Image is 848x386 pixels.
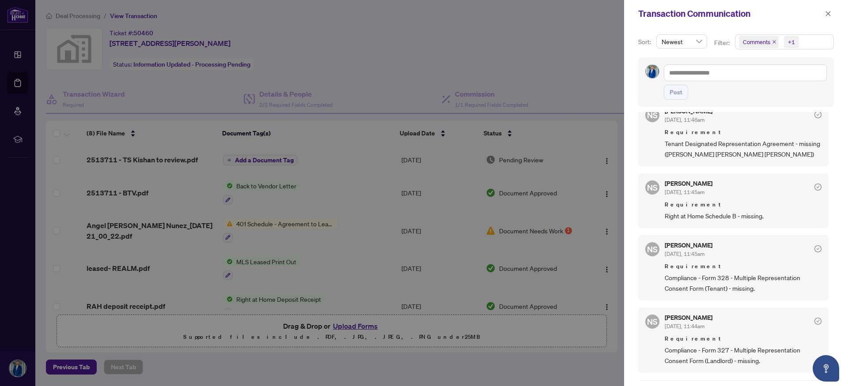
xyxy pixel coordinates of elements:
[743,37,770,46] span: Comments
[638,37,653,47] p: Sort:
[665,345,821,366] span: Compliance - Form 327 - Multiple Representation Consent Form (Landlord) - missing.
[665,323,704,330] span: [DATE], 11:44am
[665,211,821,221] span: Right at Home Schedule B - missing.
[814,318,821,325] span: check-circle
[739,36,779,48] span: Comments
[814,111,821,118] span: check-circle
[665,262,821,271] span: Requirement
[665,251,704,257] span: [DATE], 11:45am
[714,38,731,48] p: Filter:
[665,334,821,343] span: Requirement
[665,128,821,137] span: Requirement
[814,184,821,191] span: check-circle
[647,315,658,328] span: NS
[647,243,658,255] span: NS
[664,85,688,100] button: Post
[665,189,704,195] span: [DATE], 11:45am
[813,355,839,382] button: Open asap
[665,200,821,209] span: Requirement
[665,315,712,321] h5: [PERSON_NAME]
[665,180,712,187] h5: [PERSON_NAME]
[647,109,658,121] span: NS
[647,181,658,194] span: NS
[638,7,822,20] div: Transaction Communication
[825,11,831,17] span: close
[665,139,821,159] span: Tenant Designated Representation Agreement - missing ([PERSON_NAME] [PERSON_NAME] [PERSON_NAME])
[646,65,659,78] img: Profile Icon
[665,242,712,248] h5: [PERSON_NAME]
[665,116,704,123] span: [DATE], 11:46am
[772,40,776,44] span: close
[814,245,821,252] span: check-circle
[665,273,821,293] span: Compliance - Form 328 - Multiple Representation Consent Form (Tenant) - missing.
[662,35,702,48] span: Newest
[788,37,795,46] div: +1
